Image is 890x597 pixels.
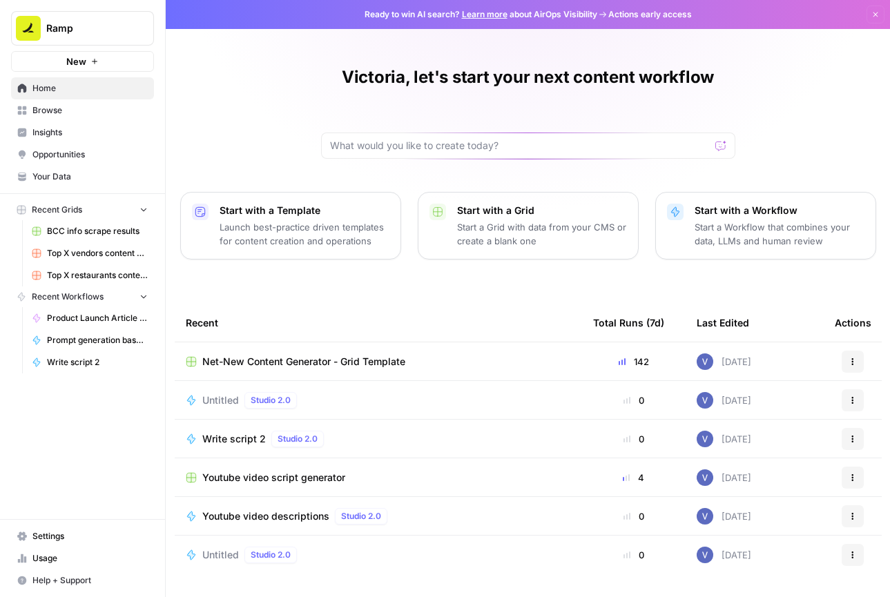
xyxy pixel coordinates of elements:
[26,351,154,373] a: Write script 2
[202,509,329,523] span: Youtube video descriptions
[47,312,148,324] span: Product Launch Article Automation
[47,269,148,282] span: Top X restaurants content generator
[186,431,571,447] a: Write script 2Studio 2.0
[202,548,239,562] span: Untitled
[418,192,639,260] button: Start with a GridStart a Grid with data from your CMS or create a blank one
[186,392,571,409] a: UntitledStudio 2.0
[462,9,507,19] a: Learn more
[32,126,148,139] span: Insights
[26,220,154,242] a: BCC info scrape results
[32,204,82,216] span: Recent Grids
[11,121,154,144] a: Insights
[341,510,381,522] span: Studio 2.0
[697,392,713,409] img: 2tijbeq1l253n59yk5qyo2htxvbk
[32,82,148,95] span: Home
[47,356,148,369] span: Write script 2
[47,225,148,237] span: BCC info scrape results
[278,433,318,445] span: Studio 2.0
[835,304,871,342] div: Actions
[202,393,239,407] span: Untitled
[697,547,751,563] div: [DATE]
[16,16,41,41] img: Ramp Logo
[11,569,154,591] button: Help + Support
[220,220,389,248] p: Launch best-practice driven templates for content creation and operations
[11,99,154,121] a: Browse
[608,8,692,21] span: Actions early access
[202,432,266,446] span: Write script 2
[593,548,675,562] div: 0
[186,547,571,563] a: UntitledStudio 2.0
[457,220,627,248] p: Start a Grid with data from your CMS or create a blank one
[11,11,154,46] button: Workspace: Ramp
[202,355,405,369] span: Net-New Content Generator - Grid Template
[593,304,664,342] div: Total Runs (7d)
[365,8,597,21] span: Ready to win AI search? about AirOps Visibility
[11,547,154,569] a: Usage
[11,166,154,188] a: Your Data
[697,431,751,447] div: [DATE]
[330,139,710,153] input: What would you like to create today?
[593,509,675,523] div: 0
[186,508,571,525] a: Youtube video descriptionsStudio 2.0
[697,431,713,447] img: 2tijbeq1l253n59yk5qyo2htxvbk
[697,508,751,525] div: [DATE]
[11,525,154,547] a: Settings
[697,304,749,342] div: Last Edited
[11,144,154,166] a: Opportunities
[26,264,154,286] a: Top X restaurants content generator
[26,242,154,264] a: Top X vendors content generator
[457,204,627,217] p: Start with a Grid
[593,471,675,485] div: 4
[695,220,864,248] p: Start a Workflow that combines your data, LLMs and human review
[26,329,154,351] a: Prompt generation based on URL v1
[697,469,751,486] div: [DATE]
[697,469,713,486] img: 2tijbeq1l253n59yk5qyo2htxvbk
[697,547,713,563] img: 2tijbeq1l253n59yk5qyo2htxvbk
[180,192,401,260] button: Start with a TemplateLaunch best-practice driven templates for content creation and operations
[26,307,154,329] a: Product Launch Article Automation
[186,471,571,485] a: Youtube video script generator
[202,471,345,485] span: Youtube video script generator
[32,291,104,303] span: Recent Workflows
[11,199,154,220] button: Recent Grids
[11,77,154,99] a: Home
[186,355,571,369] a: Net-New Content Generator - Grid Template
[593,393,675,407] div: 0
[32,552,148,565] span: Usage
[11,286,154,307] button: Recent Workflows
[697,353,751,370] div: [DATE]
[32,104,148,117] span: Browse
[655,192,876,260] button: Start with a WorkflowStart a Workflow that combines your data, LLMs and human review
[697,353,713,370] img: 2tijbeq1l253n59yk5qyo2htxvbk
[66,55,86,68] span: New
[593,432,675,446] div: 0
[32,170,148,183] span: Your Data
[186,304,571,342] div: Recent
[220,204,389,217] p: Start with a Template
[697,392,751,409] div: [DATE]
[251,394,291,407] span: Studio 2.0
[32,148,148,161] span: Opportunities
[47,334,148,346] span: Prompt generation based on URL v1
[46,21,130,35] span: Ramp
[697,508,713,525] img: 2tijbeq1l253n59yk5qyo2htxvbk
[251,549,291,561] span: Studio 2.0
[695,204,864,217] p: Start with a Workflow
[11,51,154,72] button: New
[32,574,148,587] span: Help + Support
[593,355,675,369] div: 142
[32,530,148,542] span: Settings
[342,66,714,88] h1: Victoria, let's start your next content workflow
[47,247,148,260] span: Top X vendors content generator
